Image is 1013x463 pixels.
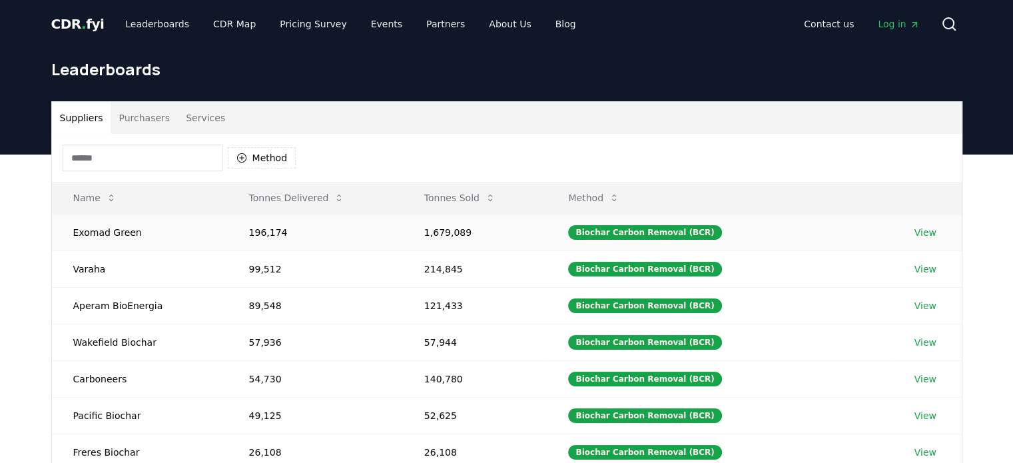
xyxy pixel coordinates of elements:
[228,147,296,169] button: Method
[111,102,178,134] button: Purchasers
[867,12,930,36] a: Log in
[403,250,547,287] td: 214,845
[416,12,476,36] a: Partners
[568,225,721,240] div: Biochar Carbon Removal (BCR)
[228,397,403,434] td: 49,125
[878,17,919,31] span: Log in
[202,12,266,36] a: CDR Map
[52,250,228,287] td: Varaha
[557,185,630,211] button: Method
[793,12,864,36] a: Contact us
[52,397,228,434] td: Pacific Biochar
[51,16,105,32] span: CDR fyi
[269,12,357,36] a: Pricing Survey
[568,372,721,386] div: Biochar Carbon Removal (BCR)
[228,360,403,397] td: 54,730
[414,185,506,211] button: Tonnes Sold
[51,59,962,80] h1: Leaderboards
[52,360,228,397] td: Carboneers
[914,372,936,386] a: View
[568,445,721,460] div: Biochar Carbon Removal (BCR)
[115,12,586,36] nav: Main
[914,226,936,239] a: View
[51,15,105,33] a: CDR.fyi
[228,214,403,250] td: 196,174
[228,287,403,324] td: 89,548
[545,12,587,36] a: Blog
[238,185,356,211] button: Tonnes Delivered
[914,262,936,276] a: View
[793,12,930,36] nav: Main
[403,324,547,360] td: 57,944
[115,12,200,36] a: Leaderboards
[360,12,413,36] a: Events
[228,324,403,360] td: 57,936
[52,214,228,250] td: Exomad Green
[52,102,111,134] button: Suppliers
[403,214,547,250] td: 1,679,089
[403,287,547,324] td: 121,433
[914,409,936,422] a: View
[478,12,541,36] a: About Us
[81,16,86,32] span: .
[178,102,233,134] button: Services
[403,360,547,397] td: 140,780
[52,324,228,360] td: Wakefield Biochar
[228,250,403,287] td: 99,512
[568,408,721,423] div: Biochar Carbon Removal (BCR)
[568,262,721,276] div: Biochar Carbon Removal (BCR)
[914,299,936,312] a: View
[568,298,721,313] div: Biochar Carbon Removal (BCR)
[914,336,936,349] a: View
[403,397,547,434] td: 52,625
[63,185,127,211] button: Name
[914,446,936,459] a: View
[52,287,228,324] td: Aperam BioEnergia
[568,335,721,350] div: Biochar Carbon Removal (BCR)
